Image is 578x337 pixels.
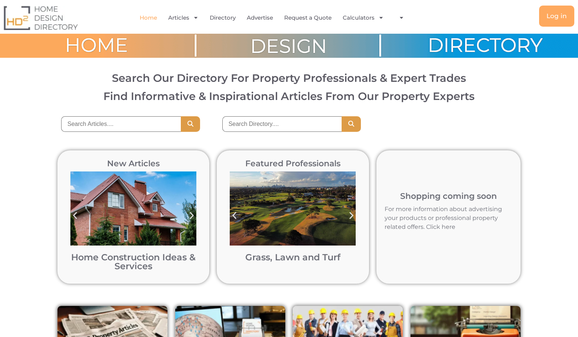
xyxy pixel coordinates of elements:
[226,160,359,168] h2: Featured Professionals
[342,116,361,132] button: Search
[183,207,200,224] div: Next slide
[67,160,200,168] h2: New Articles
[118,9,432,26] nav: Menu
[343,9,384,26] a: Calculators
[168,9,199,26] a: Articles
[284,9,332,26] a: Request a Quote
[61,116,181,132] input: Search Articles....
[245,252,341,263] a: Grass, Lawn and Turf
[210,9,236,26] a: Directory
[140,9,157,26] a: Home
[247,9,273,26] a: Advertise
[539,6,574,27] a: Log in
[67,207,83,224] div: Previous slide
[13,91,565,101] h3: Find Informative & Inspirational Articles From Our Property Experts
[13,73,565,83] h2: Search Our Directory For Property Professionals & Expert Trades
[71,252,196,271] a: Home Construction Ideas & Services
[226,207,243,224] div: Previous slide
[226,168,359,274] div: 1 / 12
[547,13,567,19] span: Log in
[181,116,200,132] button: Search
[343,207,360,224] div: Next slide
[222,116,342,132] input: Search Directory....
[67,168,200,274] div: 1 / 12
[230,171,356,246] img: Bonnie Doon Golf Club in Sydney post turf pigment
